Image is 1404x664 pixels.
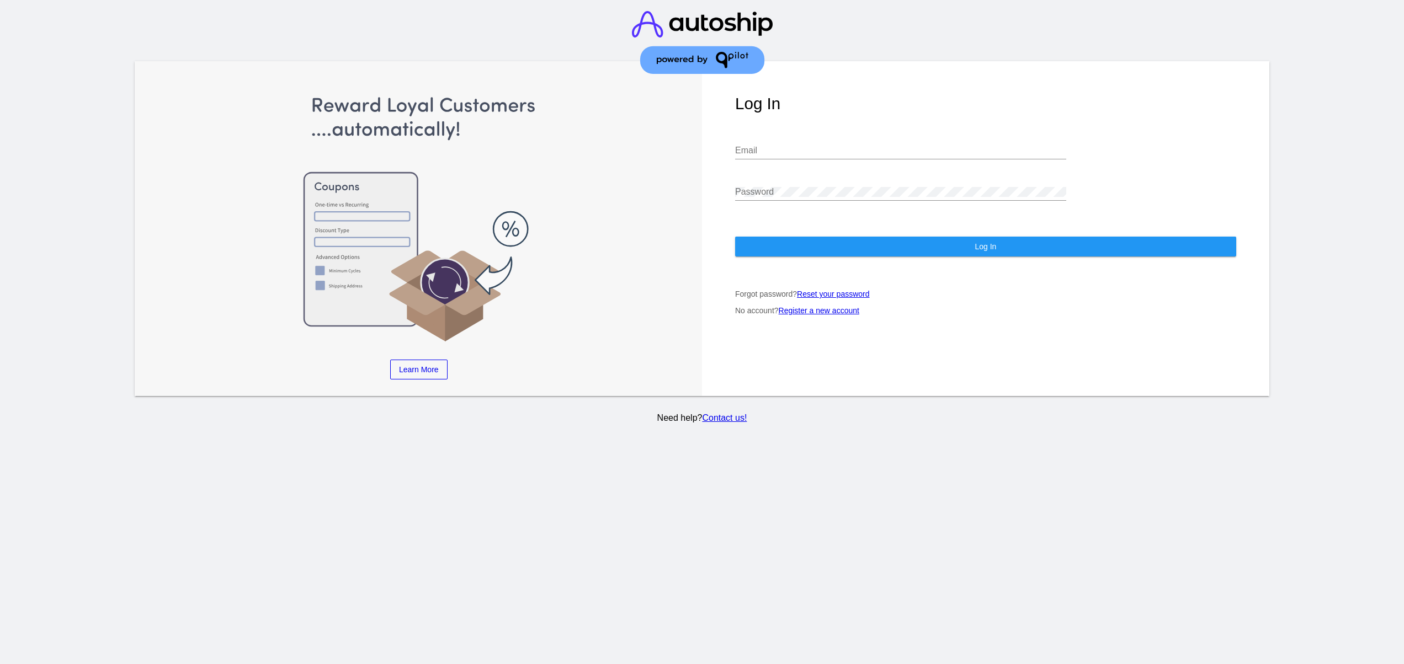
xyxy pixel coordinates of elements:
[735,94,1236,113] h1: Log In
[390,360,448,379] a: Learn More
[168,94,669,344] img: Apply Coupons Automatically to Scheduled Orders with QPilot
[735,306,1236,315] p: No account?
[735,237,1236,256] button: Log In
[975,242,996,251] span: Log In
[133,413,1272,423] p: Need help?
[735,290,1236,298] p: Forgot password?
[399,365,439,374] span: Learn More
[702,413,747,422] a: Contact us!
[779,306,859,315] a: Register a new account
[735,146,1066,156] input: Email
[797,290,870,298] a: Reset your password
